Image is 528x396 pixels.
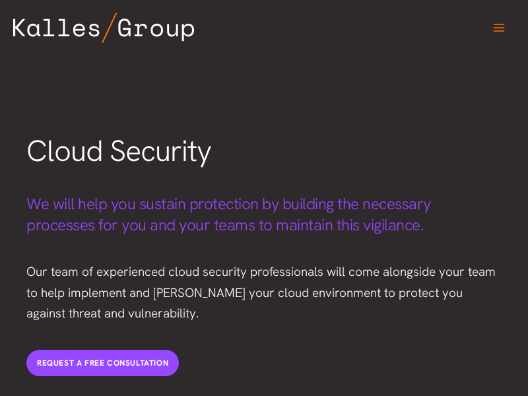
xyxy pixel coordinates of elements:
img: Kalles Group [13,13,194,43]
span: REQUEST A FREE CONSULTATION [37,358,168,368]
span: We will help you sustain protection by building the necessary processes for you and your teams to... [26,193,431,235]
a: REQUEST A FREE CONSULTATION [26,350,179,376]
button: Main menu toggle [483,12,515,44]
p: Our team of experienced cloud security professionals will come alongside your team to help implem... [26,261,502,323]
span: Cloud Security [26,131,211,170]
